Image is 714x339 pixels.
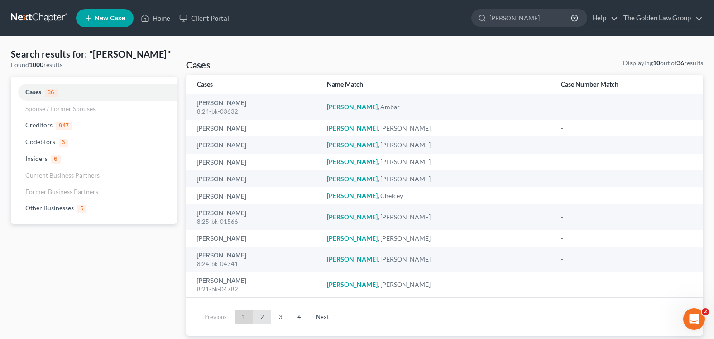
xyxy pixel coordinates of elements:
[561,157,692,166] div: -
[197,278,246,284] a: [PERSON_NAME]
[11,134,177,150] a: Codebtors6
[11,150,177,167] a: Insiders6
[197,100,246,107] a: [PERSON_NAME]
[235,310,253,324] a: 1
[25,105,96,112] span: Spouse / Former Spouses
[327,281,378,288] em: [PERSON_NAME]
[11,117,177,134] a: Creditors947
[197,194,246,200] a: [PERSON_NAME]
[11,167,177,184] a: Current Business Partners
[197,252,246,259] a: [PERSON_NAME]
[561,213,692,222] div: -
[11,84,177,101] a: Cases36
[272,310,290,324] a: 3
[561,174,692,184] div: -
[77,205,86,213] span: 5
[561,191,692,200] div: -
[327,141,378,149] em: [PERSON_NAME]
[25,121,53,129] span: Creditors
[327,213,546,222] div: , [PERSON_NAME]
[11,101,177,117] a: Spouse / Former Spouses
[677,59,684,67] strong: 36
[197,260,312,268] div: 8:24-bk-04341
[327,191,546,200] div: , Chelcey
[327,234,378,242] em: [PERSON_NAME]
[25,155,48,162] span: Insiders
[197,176,246,183] a: [PERSON_NAME]
[197,107,312,116] div: 8:24-bk-03632
[25,171,100,179] span: Current Business Partners
[25,88,41,96] span: Cases
[29,61,43,68] strong: 1000
[186,75,320,94] th: Cases
[561,124,692,133] div: -
[197,218,312,226] div: 8:25-bk-01566
[327,213,378,221] em: [PERSON_NAME]
[561,102,692,111] div: -
[290,310,308,324] a: 4
[309,310,336,324] a: Next
[327,255,378,263] em: [PERSON_NAME]
[25,138,55,145] span: Codebtors
[561,234,692,243] div: -
[136,10,175,26] a: Home
[25,188,98,195] span: Former Business Partners
[327,192,378,199] em: [PERSON_NAME]
[11,184,177,200] a: Former Business Partners
[11,48,177,60] h4: Search results for: "[PERSON_NAME]"
[653,59,660,67] strong: 10
[327,103,378,111] em: [PERSON_NAME]
[327,280,546,289] div: , [PERSON_NAME]
[197,160,246,166] a: [PERSON_NAME]
[588,10,618,26] a: Help
[327,124,546,133] div: , [PERSON_NAME]
[25,204,74,212] span: Other Businesses
[702,308,709,315] span: 2
[11,200,177,217] a: Other Businesses5
[95,15,125,22] span: New Case
[59,139,68,147] span: 6
[11,60,177,69] div: Found results
[327,158,378,165] em: [PERSON_NAME]
[253,310,271,324] a: 2
[561,255,692,264] div: -
[619,10,703,26] a: The Golden Law Group
[197,126,246,132] a: [PERSON_NAME]
[327,140,546,150] div: , [PERSON_NAME]
[623,58,703,68] div: Displaying out of results
[561,280,692,289] div: -
[320,75,553,94] th: Name Match
[45,89,58,97] span: 36
[197,236,246,242] a: [PERSON_NAME]
[51,155,61,164] span: 6
[327,124,378,132] em: [PERSON_NAME]
[327,174,546,184] div: , [PERSON_NAME]
[561,140,692,150] div: -
[683,308,705,330] iframe: Intercom live chat
[56,122,72,130] span: 947
[175,10,234,26] a: Client Portal
[197,285,312,294] div: 8:21-bk-04782
[197,210,246,217] a: [PERSON_NAME]
[554,75,703,94] th: Case Number Match
[327,234,546,243] div: , [PERSON_NAME]
[327,102,546,111] div: , Ambar
[327,255,546,264] div: , [PERSON_NAME]
[327,175,378,183] em: [PERSON_NAME]
[197,142,246,149] a: [PERSON_NAME]
[489,10,572,26] input: Search by name...
[327,157,546,166] div: , [PERSON_NAME]
[186,58,211,71] h4: Cases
